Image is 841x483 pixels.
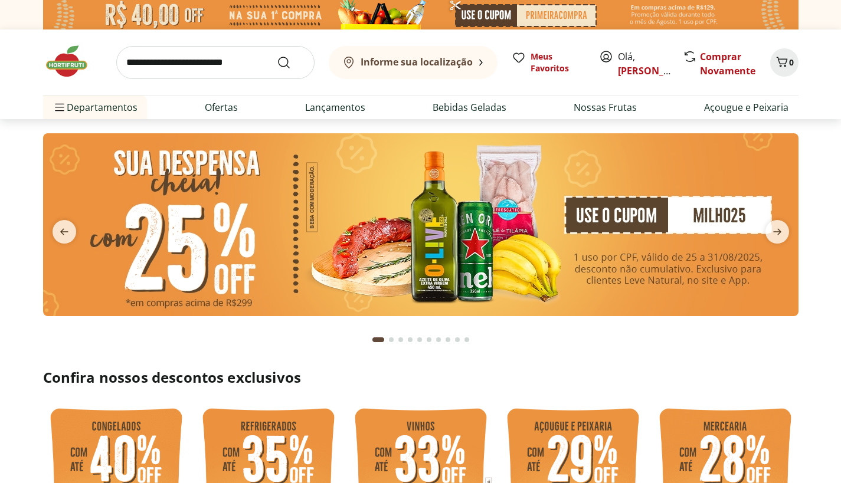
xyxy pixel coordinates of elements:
button: Go to page 9 from fs-carousel [453,326,462,354]
b: Informe sua localização [361,55,473,68]
button: Go to page 10 from fs-carousel [462,326,472,354]
button: Go to page 4 from fs-carousel [405,326,415,354]
img: cupom [43,133,799,316]
button: Menu [53,93,67,121]
a: Meus Favoritos [512,51,585,74]
button: Go to page 8 from fs-carousel [443,326,453,354]
a: Bebidas Geladas [433,100,506,114]
a: Ofertas [205,100,238,114]
a: Comprar Novamente [700,50,755,77]
button: Go to page 2 from fs-carousel [387,326,396,354]
input: search [116,46,315,79]
button: Go to page 3 from fs-carousel [396,326,405,354]
span: Olá, [618,50,670,78]
button: Submit Search [277,55,305,70]
button: previous [43,220,86,244]
button: Go to page 6 from fs-carousel [424,326,434,354]
a: Nossas Frutas [574,100,637,114]
button: Carrinho [770,48,799,77]
span: 0 [789,57,794,68]
button: Go to page 5 from fs-carousel [415,326,424,354]
button: Current page from fs-carousel [370,326,387,354]
button: Go to page 7 from fs-carousel [434,326,443,354]
span: Meus Favoritos [531,51,585,74]
h2: Confira nossos descontos exclusivos [43,368,799,387]
a: Lançamentos [305,100,365,114]
button: Informe sua localização [329,46,498,79]
button: next [756,220,799,244]
span: Departamentos [53,93,138,121]
a: [PERSON_NAME] [618,64,695,77]
img: Hortifruti [43,44,102,79]
a: Açougue e Peixaria [704,100,788,114]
